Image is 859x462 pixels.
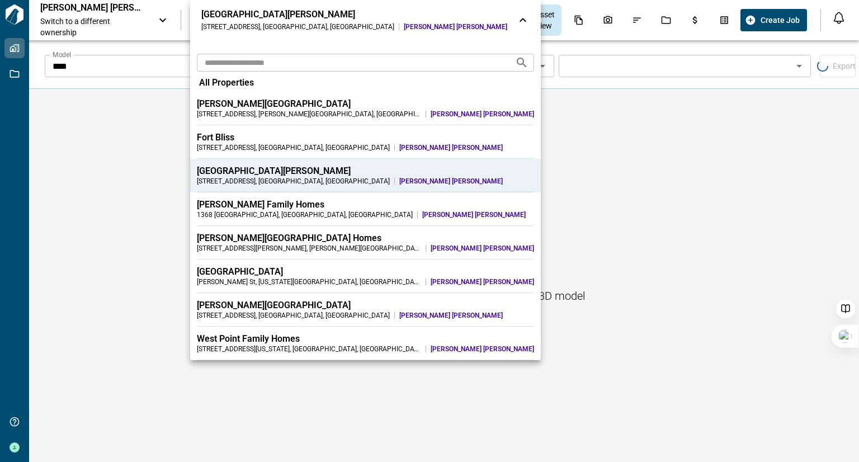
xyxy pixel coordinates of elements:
div: [STREET_ADDRESS][US_STATE] , [GEOGRAPHIC_DATA] , [GEOGRAPHIC_DATA] [197,345,421,353]
div: 1368 [GEOGRAPHIC_DATA] , [GEOGRAPHIC_DATA] , [GEOGRAPHIC_DATA] [197,210,413,219]
div: [GEOGRAPHIC_DATA] [197,266,534,277]
span: [PERSON_NAME] [PERSON_NAME] [431,345,534,353]
div: [PERSON_NAME][GEOGRAPHIC_DATA] Homes [197,233,534,244]
span: [PERSON_NAME] [PERSON_NAME] [431,244,534,253]
div: [STREET_ADDRESS] , [GEOGRAPHIC_DATA] , [GEOGRAPHIC_DATA] [197,177,390,186]
div: [PERSON_NAME] Family Homes [197,199,534,210]
div: [GEOGRAPHIC_DATA][PERSON_NAME] [197,166,534,177]
span: [PERSON_NAME] [PERSON_NAME] [404,22,507,31]
button: Search projects [511,51,533,74]
div: Fort Bliss [197,132,534,143]
div: [STREET_ADDRESS] , [PERSON_NAME][GEOGRAPHIC_DATA] , [GEOGRAPHIC_DATA] [197,110,421,119]
span: [PERSON_NAME] [PERSON_NAME] [399,311,534,320]
div: [STREET_ADDRESS] , [GEOGRAPHIC_DATA] , [GEOGRAPHIC_DATA] [201,22,394,31]
div: [PERSON_NAME][GEOGRAPHIC_DATA] [197,98,534,110]
div: [STREET_ADDRESS][PERSON_NAME] , [PERSON_NAME][GEOGRAPHIC_DATA] , [GEOGRAPHIC_DATA] [197,244,421,253]
div: [PERSON_NAME][GEOGRAPHIC_DATA] [197,300,534,311]
div: West Point Family Homes [197,333,534,345]
span: [PERSON_NAME] [PERSON_NAME] [431,277,534,286]
span: All Properties [199,77,254,88]
div: [STREET_ADDRESS] , [GEOGRAPHIC_DATA] , [GEOGRAPHIC_DATA] [197,143,390,152]
div: [GEOGRAPHIC_DATA][PERSON_NAME] [201,9,507,20]
span: [PERSON_NAME] [PERSON_NAME] [399,177,534,186]
span: [PERSON_NAME] [PERSON_NAME] [431,110,534,119]
div: [PERSON_NAME] St , [US_STATE][GEOGRAPHIC_DATA] , [GEOGRAPHIC_DATA] [197,277,421,286]
div: [STREET_ADDRESS] , [GEOGRAPHIC_DATA] , [GEOGRAPHIC_DATA] [197,311,390,320]
span: [PERSON_NAME] [PERSON_NAME] [422,210,534,219]
span: [PERSON_NAME] [PERSON_NAME] [399,143,534,152]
